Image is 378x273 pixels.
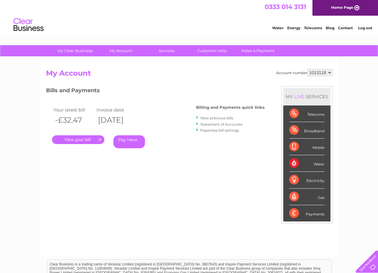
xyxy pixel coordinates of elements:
a: Telecoms [304,26,322,30]
a: View previous bills [200,116,233,120]
img: logo.png [13,16,44,34]
div: Payments [289,205,324,221]
div: Clear Business is a trading name of Verastar Limited (registered in [GEOGRAPHIC_DATA] No. 3667643... [47,3,331,29]
h3: Bills and Payments [46,86,265,97]
div: Mobile [289,139,324,155]
div: MY SERVICES [283,88,330,105]
div: Account number [276,69,332,76]
div: Electricity [289,172,324,188]
h2: My Account [46,69,332,80]
a: Blog [326,26,334,30]
a: Pay Here [113,135,145,148]
h4: Billing and Payments quick links [196,105,265,110]
a: Make A Payment [233,45,283,56]
div: Telecoms [289,105,324,122]
a: My Clear Business [50,45,100,56]
a: Statement of Accounts [200,122,242,127]
a: . [52,135,104,144]
div: LIVE [293,94,306,99]
div: Broadband [289,122,324,139]
div: Gas [289,189,324,205]
a: Services [142,45,191,56]
a: Customer Help [187,45,237,56]
a: Contact [338,26,353,30]
a: Paperless bill settings [200,128,239,133]
a: My Account [96,45,146,56]
a: 0333 014 3131 [265,3,306,11]
th: [DATE] [95,114,138,126]
th: -£32.47 [52,114,95,126]
a: Water [272,26,284,30]
div: Water [289,155,324,172]
a: Log out [358,26,372,30]
td: Your latest bill [52,106,95,114]
a: Energy [287,26,300,30]
td: Invoice date [95,106,138,114]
